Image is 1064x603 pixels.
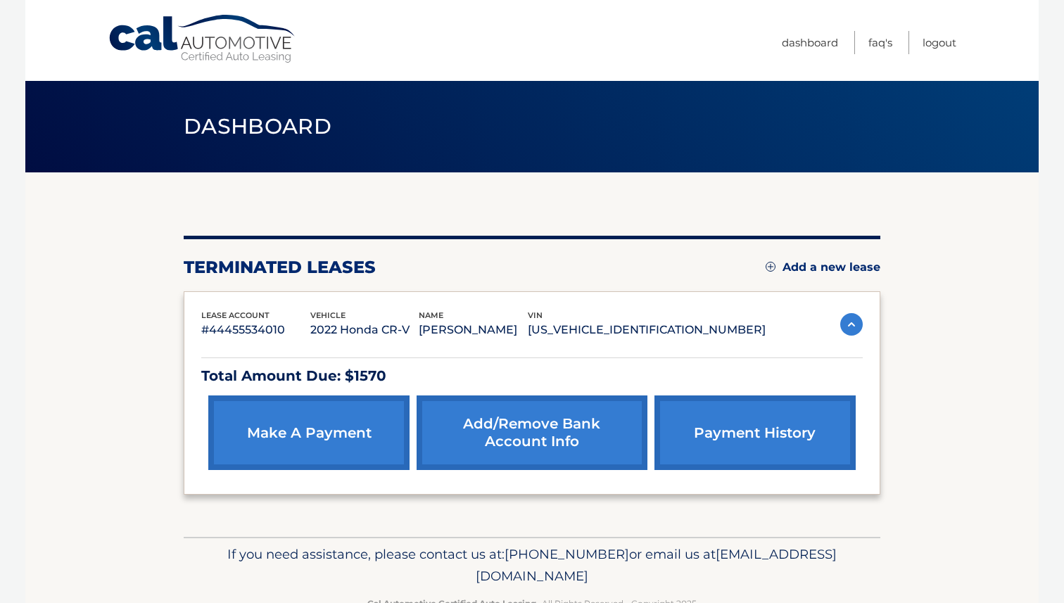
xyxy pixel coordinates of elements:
[654,395,856,470] a: payment history
[193,543,871,588] p: If you need assistance, please contact us at: or email us at
[201,364,863,388] p: Total Amount Due: $1570
[419,320,528,340] p: [PERSON_NAME]
[528,320,766,340] p: [US_VEHICLE_IDENTIFICATION_NUMBER]
[310,320,419,340] p: 2022 Honda CR-V
[840,313,863,336] img: accordion-active.svg
[108,14,298,64] a: Cal Automotive
[766,260,880,274] a: Add a new lease
[868,31,892,54] a: FAQ's
[208,395,410,470] a: make a payment
[923,31,956,54] a: Logout
[766,262,775,272] img: add.svg
[184,113,331,139] span: Dashboard
[201,320,310,340] p: #44455534010
[417,395,647,470] a: Add/Remove bank account info
[782,31,838,54] a: Dashboard
[528,310,543,320] span: vin
[419,310,443,320] span: name
[201,310,270,320] span: lease account
[184,257,376,278] h2: terminated leases
[310,310,346,320] span: vehicle
[505,546,629,562] span: [PHONE_NUMBER]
